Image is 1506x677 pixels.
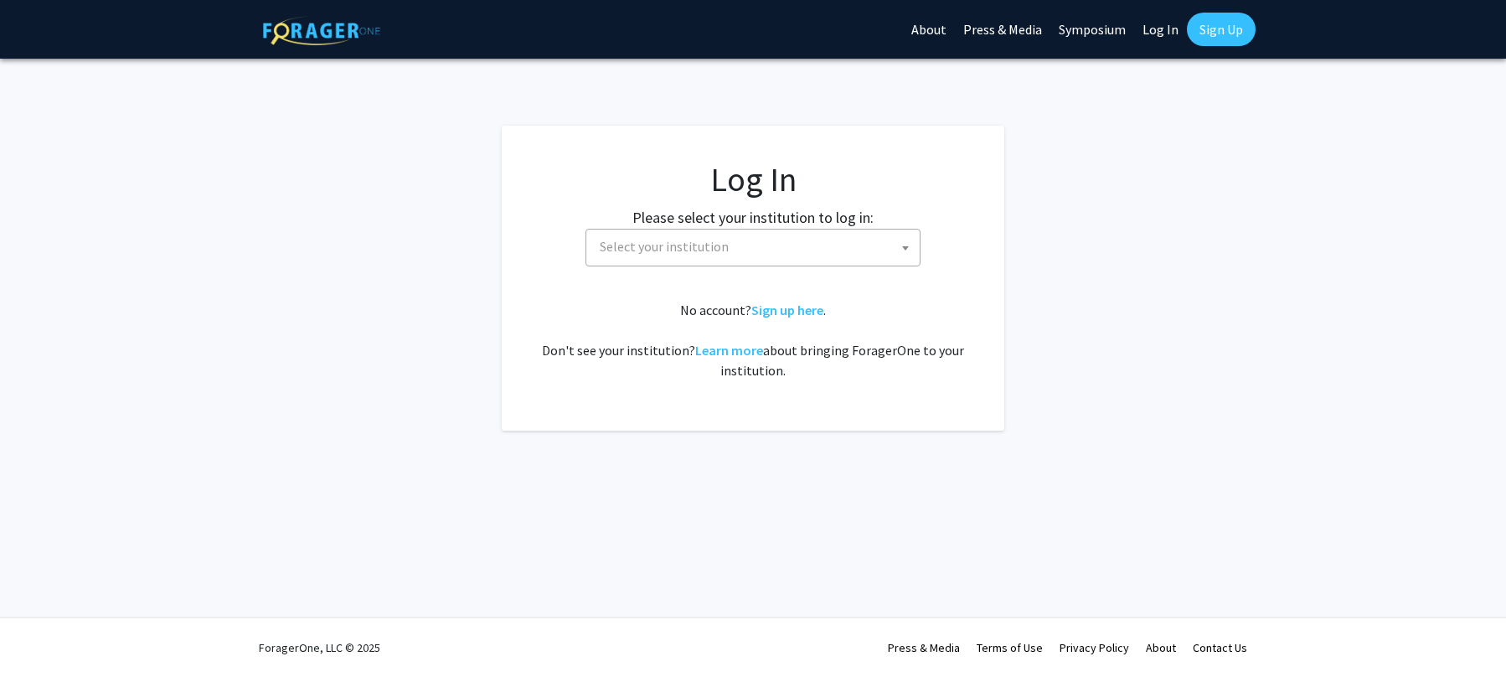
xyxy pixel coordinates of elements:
a: Privacy Policy [1060,640,1129,655]
h1: Log In [535,159,971,199]
div: ForagerOne, LLC © 2025 [259,618,380,677]
a: Contact Us [1193,640,1247,655]
a: Sign Up [1187,13,1256,46]
label: Please select your institution to log in: [632,206,874,229]
span: Select your institution [600,238,729,255]
img: ForagerOne Logo [263,16,380,45]
span: Select your institution [593,230,920,264]
span: Select your institution [585,229,921,266]
a: Sign up here [751,302,823,318]
a: About [1146,640,1176,655]
a: Press & Media [888,640,960,655]
div: No account? . Don't see your institution? about bringing ForagerOne to your institution. [535,300,971,380]
a: Terms of Use [977,640,1043,655]
a: Learn more about bringing ForagerOne to your institution [695,342,763,359]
